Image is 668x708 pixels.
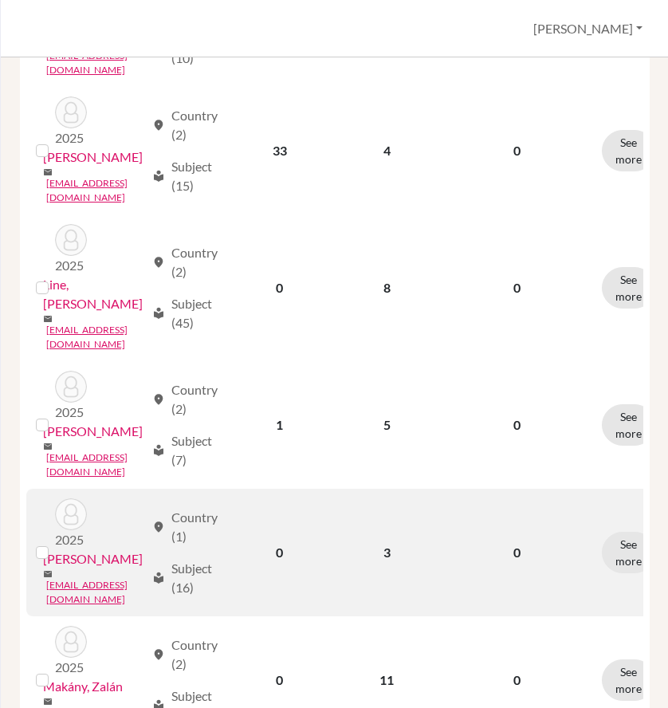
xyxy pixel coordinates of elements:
p: 2025 [55,403,87,422]
td: 5 [332,361,442,489]
span: local_library [152,444,165,457]
div: Subject (45) [152,294,218,332]
div: Country (1) [152,508,218,546]
span: mail [43,167,53,177]
button: See more [602,130,655,171]
a: [EMAIL_ADDRESS][DOMAIN_NAME] [46,578,145,607]
span: mail [43,442,53,451]
p: 2025 [55,530,87,549]
div: Country (2) [152,380,218,419]
p: 0 [451,141,583,160]
div: Country (2) [152,635,218,674]
a: [PERSON_NAME] [43,549,143,568]
td: 33 [227,87,332,214]
a: [PERSON_NAME] [43,422,143,441]
a: [EMAIL_ADDRESS][DOMAIN_NAME] [46,323,145,352]
p: 2025 [55,128,87,147]
td: 0 [227,489,332,616]
span: mail [43,314,53,324]
button: See more [602,267,655,309]
p: 0 [451,415,583,435]
span: location_on [152,521,165,533]
span: local_library [152,572,165,584]
button: [PERSON_NAME] [526,14,650,44]
p: 0 [451,278,583,297]
td: 4 [332,87,442,214]
img: Lokonon, Chantal [55,371,87,403]
span: local_library [152,307,165,320]
a: [EMAIL_ADDRESS][DOMAIN_NAME] [46,176,145,205]
button: See more [602,404,655,446]
a: Line, [PERSON_NAME] [43,275,145,313]
a: [EMAIL_ADDRESS][DOMAIN_NAME] [46,49,145,77]
p: 0 [451,671,583,690]
td: 8 [332,214,442,361]
img: Lovas, Tekla [55,498,87,530]
a: [EMAIL_ADDRESS][DOMAIN_NAME] [46,450,145,479]
span: location_on [152,256,165,269]
span: mail [43,697,53,706]
span: local_library [152,170,165,183]
div: Subject (15) [152,157,218,195]
img: Lévay, Ambrus [55,96,87,128]
span: mail [43,569,53,579]
div: Country (2) [152,243,218,281]
td: 0 [227,214,332,361]
p: 2025 [55,256,87,275]
a: Makány, Zalán [43,677,123,696]
span: location_on [152,393,165,406]
span: location_on [152,648,165,661]
p: 2025 [55,658,87,677]
img: Line, Benjamin [55,224,87,256]
td: 1 [227,361,332,489]
button: See more [602,532,655,573]
button: See more [602,659,655,701]
img: Makány, Zalán [55,626,87,658]
div: Subject (7) [152,431,218,470]
a: [PERSON_NAME] [43,147,143,167]
td: 3 [332,489,442,616]
div: Country (2) [152,106,218,144]
div: Subject (16) [152,559,218,597]
p: 0 [451,543,583,562]
span: location_on [152,119,165,132]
